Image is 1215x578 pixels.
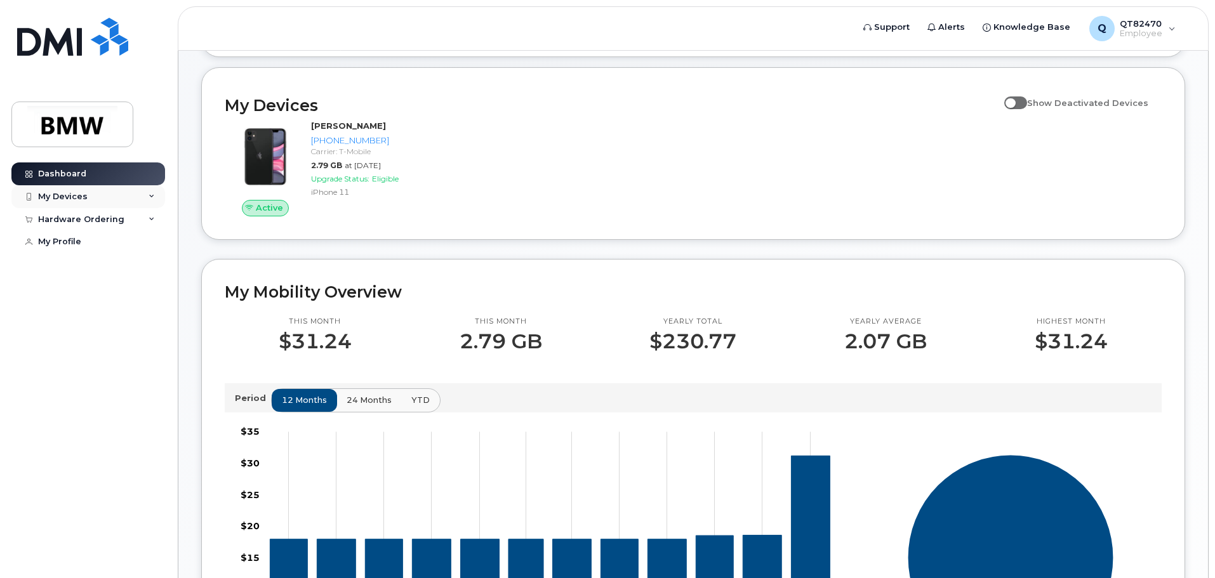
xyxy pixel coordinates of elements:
a: Active[PERSON_NAME][PHONE_NUMBER]Carrier: T-Mobile2.79 GBat [DATE]Upgrade Status:EligibleiPhone 11 [225,120,448,216]
span: Support [874,21,910,34]
h2: My Mobility Overview [225,282,1162,301]
p: Yearly total [649,317,736,327]
span: Eligible [372,174,399,183]
p: Yearly average [844,317,927,327]
div: Carrier: T-Mobile [311,146,442,157]
span: QT82470 [1120,18,1162,29]
a: Knowledge Base [974,15,1079,40]
tspan: $30 [241,457,260,468]
div: [PHONE_NUMBER] [311,135,442,147]
span: Knowledge Base [993,21,1070,34]
p: Period [235,392,271,404]
strong: [PERSON_NAME] [311,121,386,131]
img: iPhone_11.jpg [235,126,296,187]
tspan: $25 [241,489,260,500]
span: 24 months [347,394,392,406]
tspan: $15 [241,552,260,563]
p: This month [460,317,542,327]
p: $230.77 [649,330,736,353]
p: This month [279,317,352,327]
span: Q [1098,21,1106,36]
span: Alerts [938,21,965,34]
span: Upgrade Status: [311,174,369,183]
span: Employee [1120,29,1162,39]
p: Highest month [1035,317,1108,327]
h2: My Devices [225,96,998,115]
span: Active [256,202,283,214]
span: 2.79 GB [311,161,342,170]
p: $31.24 [1035,330,1108,353]
input: Show Deactivated Devices [1004,91,1014,101]
span: Show Deactivated Devices [1027,98,1148,108]
a: Alerts [919,15,974,40]
p: 2.07 GB [844,330,927,353]
iframe: Messenger Launcher [1160,523,1205,568]
span: YTD [411,394,430,406]
tspan: $20 [241,520,260,532]
p: 2.79 GB [460,330,542,353]
a: Support [854,15,919,40]
tspan: $35 [241,426,260,437]
div: QT82470 [1080,16,1185,41]
span: at [DATE] [345,161,381,170]
p: $31.24 [279,330,352,353]
div: iPhone 11 [311,187,442,197]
